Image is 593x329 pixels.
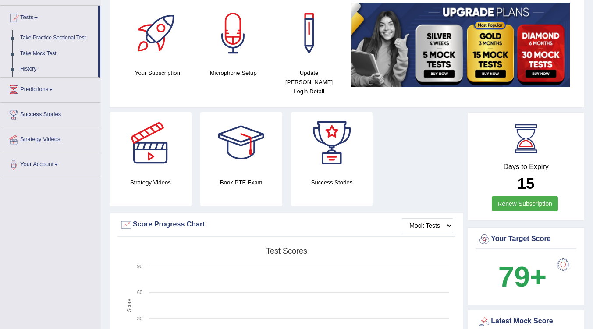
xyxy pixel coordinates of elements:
[498,261,547,293] b: 79+
[276,68,343,96] h4: Update [PERSON_NAME] Login Detail
[0,127,100,149] a: Strategy Videos
[0,103,100,124] a: Success Stories
[518,175,535,192] b: 15
[137,316,142,321] text: 30
[0,152,100,174] a: Your Account
[478,163,574,171] h4: Days to Expiry
[291,178,373,187] h4: Success Stories
[16,46,98,62] a: Take Mock Test
[16,61,98,77] a: History
[16,30,98,46] a: Take Practice Sectional Test
[266,247,307,255] tspan: Test scores
[137,290,142,295] text: 60
[351,3,570,87] img: small5.jpg
[0,6,98,28] a: Tests
[200,68,267,78] h4: Microphone Setup
[478,233,574,246] div: Your Target Score
[126,298,132,312] tspan: Score
[478,315,574,328] div: Latest Mock Score
[0,78,100,99] a: Predictions
[110,178,192,187] h4: Strategy Videos
[137,264,142,269] text: 90
[492,196,558,211] a: Renew Subscription
[120,218,453,231] div: Score Progress Chart
[200,178,282,187] h4: Book PTE Exam
[124,68,191,78] h4: Your Subscription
